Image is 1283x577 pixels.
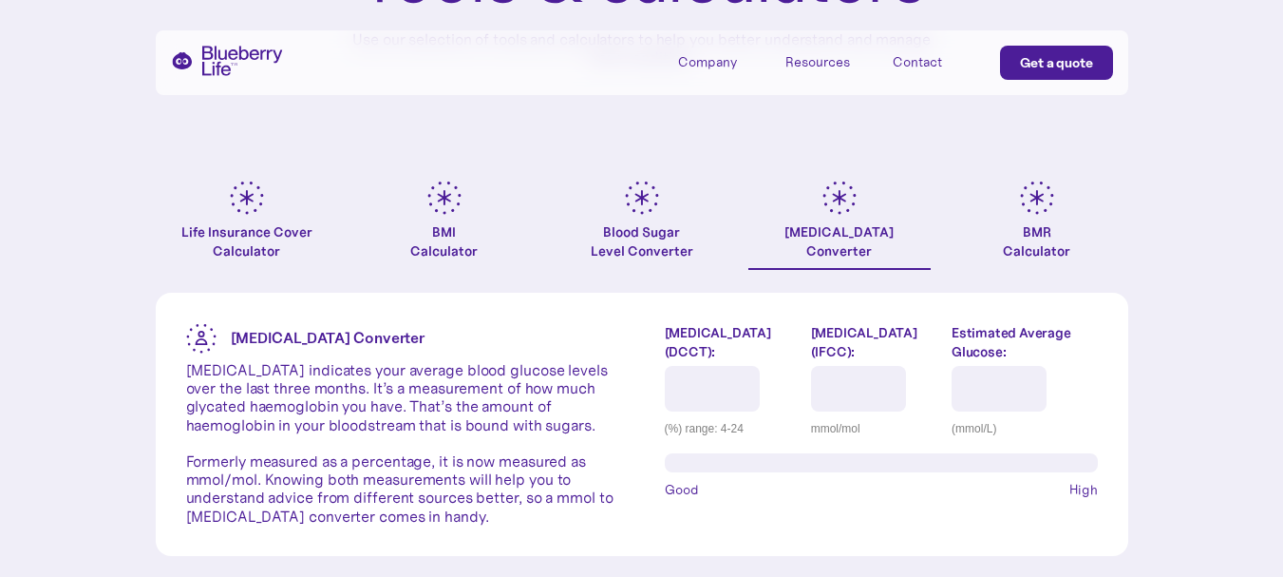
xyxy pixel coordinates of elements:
[665,323,797,361] label: [MEDICAL_DATA] (DCCT):
[551,181,733,270] a: Blood SugarLevel Converter
[784,222,894,260] div: [MEDICAL_DATA] Converter
[410,222,478,260] div: BMI Calculator
[156,222,338,260] div: Life Insurance Cover Calculator
[678,46,764,77] div: Company
[665,419,797,438] div: (%) range: 4-24
[811,419,937,438] div: mmol/mol
[665,480,699,499] span: Good
[186,361,619,526] p: [MEDICAL_DATA] indicates your average blood glucose levels over the last three months. It’s a mea...
[231,328,425,347] strong: [MEDICAL_DATA] Converter
[1069,480,1098,499] span: High
[946,181,1128,270] a: BMRCalculator
[748,181,931,270] a: [MEDICAL_DATA]Converter
[1020,53,1093,72] div: Get a quote
[1000,46,1113,80] a: Get a quote
[785,46,871,77] div: Resources
[893,46,978,77] a: Contact
[678,54,737,70] div: Company
[1003,222,1070,260] div: BMR Calculator
[785,54,850,70] div: Resources
[353,181,536,270] a: BMICalculator
[171,46,283,76] a: home
[156,181,338,270] a: Life Insurance Cover Calculator
[811,323,937,361] label: [MEDICAL_DATA] (IFCC):
[893,54,942,70] div: Contact
[591,222,693,260] div: Blood Sugar Level Converter
[952,323,1097,361] label: Estimated Average Glucose:
[952,419,1097,438] div: (mmol/L)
